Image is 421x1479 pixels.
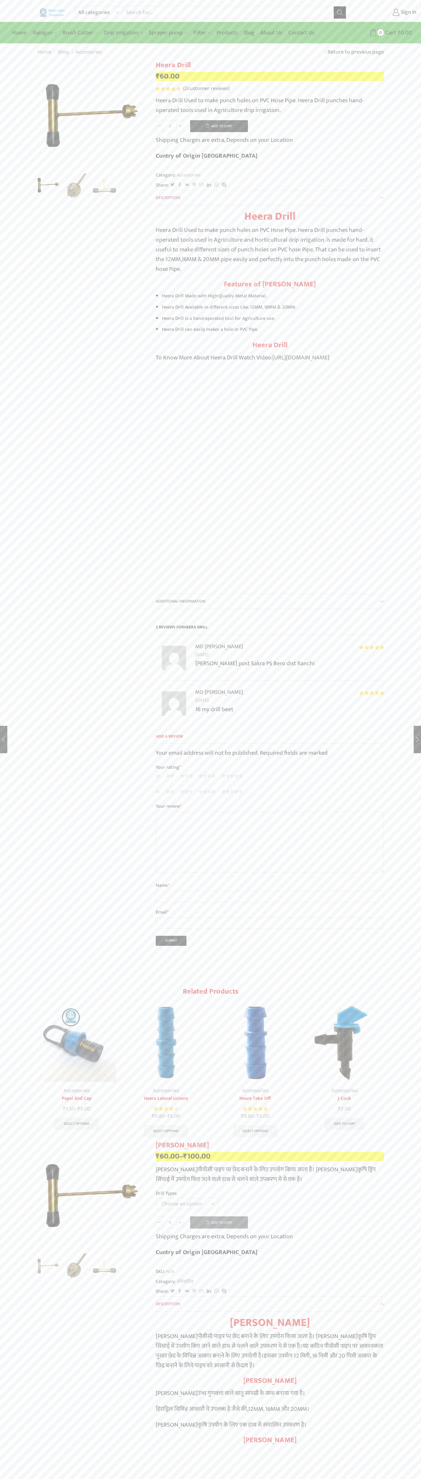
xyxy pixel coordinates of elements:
li: 2 / 3 [64,173,89,198]
span: पीवीसी पाइप पर छेद बनाने के लिए उपयोग किया जाता है। [PERSON_NAME] [198,1164,358,1175]
div: Rated 5 out of 5 [359,645,384,649]
span: Heera Drill [184,624,208,631]
li: 1 / 3 [36,1253,61,1278]
a: Heera Drill [36,173,61,198]
strong: [PERSON_NAME] [230,1313,310,1332]
label: Your review [156,802,384,810]
a: Description [156,191,384,205]
div: 1 / 10 [33,1000,120,1134]
a: Add to cart: “J Cock” [325,1118,364,1130]
span: ₹ [156,1150,160,1163]
li: Heera Drill is a hand-operated tool for Agriculture use. [162,314,384,323]
a: Sign in [355,7,416,18]
li: Heera Drill Made with High-Quality Metal Material. [162,292,384,300]
a: Heera Take Off [216,1095,295,1102]
bdi: 0.00 [398,28,412,37]
a: अ‍ॅसेसरीज [176,1278,193,1285]
input: Search for... [123,6,334,19]
bdi: 0.80 [152,1112,165,1121]
h1: Heera Drill [156,210,384,223]
span: Related products [183,985,238,998]
input: Product quantity [163,120,177,132]
label: Email [156,908,384,916]
p: [PERSON_NAME] [156,1331,384,1370]
li: 3 / 3 [92,1253,117,1278]
a: Accessories [331,1086,357,1095]
a: Additional information [156,594,384,609]
a: Select options for “Pepsi End Cap” [54,1118,99,1130]
span: ₹ [167,1112,170,1121]
a: About Us [257,26,285,40]
span: Rated out of 5 [243,1106,267,1112]
span: यह कठिन पीवीसी पाइप पर आवश्यकता नुसार छेद के विभिन्न आकार बनाने के लिए उपयोगी है। [156,1341,383,1361]
span: – [37,1105,116,1113]
a: Return to previous page [328,48,384,56]
img: heera lateral joiner [127,1003,206,1082]
a: Raingun [30,26,60,40]
a: 4 of 5 stars [199,788,216,795]
a: Drip Irrigation [101,26,146,40]
div: 4 / 10 [301,1000,388,1134]
a: Pepsi End Cap [37,1095,116,1102]
span: – [127,1112,206,1121]
a: Accessories [75,48,102,56]
a: Select options for “Heera Lateral Joiners” [144,1125,188,1137]
div: 2 / 10 [123,1000,209,1141]
a: Accessories [242,1086,268,1095]
p: Shipping Charges are extra, Depends on your Location [156,1232,293,1241]
bdi: 5.00 [78,1104,90,1114]
button: Add to cart [190,1216,248,1229]
strong: [PERSON_NAME] [243,1434,297,1446]
iframe: Drip Irrigation, Irrigation Method, Types of Irrigation, Drip component,Drip accessories,Heera Drip [156,369,384,569]
a: 2 of 5 stars [166,772,174,779]
li: 2 / 3 [64,1253,89,1278]
strong: MD [PERSON_NAME] [195,642,243,651]
bdi: 5.00 [167,1112,180,1121]
p: [PERSON_NAME] [156,1420,384,1430]
a: 5 of 5 stars [221,788,243,795]
span: ₹ [256,1112,259,1121]
div: 1 / 3 [37,61,147,170]
span: ₹ [338,1104,341,1114]
button: Add to cart [190,120,248,132]
label: Drill Types [156,1190,177,1197]
a: 15 [64,1253,89,1279]
li: Heera Drill Available in different sizes Like. 12MM, 16MM & 20MM. [162,303,384,312]
span: Description [156,1300,180,1307]
li: 1 / 3 [36,173,61,198]
strong: [PERSON_NAME] [243,1375,297,1387]
a: 0 Cart ₹0.00 [352,27,412,38]
img: Heera Take Off [216,1003,295,1082]
a: Accessories [64,1086,90,1095]
time: [DATE] [195,651,384,659]
bdi: 100.00 [183,1150,211,1163]
a: J Cock [305,1095,384,1102]
img: Heera Drill [36,1253,61,1279]
span: – [216,1112,295,1121]
span: कृषि ड्रिप सिंचाई में उपयोग किए जाने वाले हाथ से चलने वाले उपकरण मे से एक है। [156,1331,376,1351]
a: 5 of 5 stars [221,772,243,779]
span: कृषि ड्रिप सिंचाई में उपयोग किए जाने वाले हाथ से चलने वाले उपकरण मे से एक है। [156,1164,376,1184]
p: Heera Drill Used to make punch holes on PVC Hose Pipe. Heera Drill punches hand-operated tools us... [156,96,384,115]
a: 1 of 5 stars [156,772,160,779]
p: To Know More About Heera Drill Watch Video: [156,353,384,362]
span: ₹ [152,1112,155,1121]
a: 14 [92,1253,117,1279]
a: 14 [92,173,117,199]
a: Accessories [176,171,201,179]
a: 1 of 5 stars [156,788,160,795]
span: Additional information [156,598,205,605]
span: इसका उपयोग 12 मिमी, 16 मिमी और 20 मिमी आकार के छिद्र बनाने के लिये पाइप को आसानी से छेदता है। [156,1351,377,1371]
span: ₹ [398,28,401,37]
span: कृषि उपयोग के लिए एक हाथ से संचालित उपकरण है। [198,1420,307,1430]
bdi: 1.50 [63,1104,75,1114]
p: – [156,1152,384,1161]
span: ₹ [183,1150,187,1163]
strong: MD [PERSON_NAME] [195,688,243,697]
div: Rated 4.00 out of 5 [154,1106,178,1112]
span: Add a review [156,733,384,744]
span: Cart [384,29,396,37]
p: [PERSON_NAME] [156,1165,384,1184]
span: Rated out of 5 [359,691,384,695]
span: 2 [185,84,187,93]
